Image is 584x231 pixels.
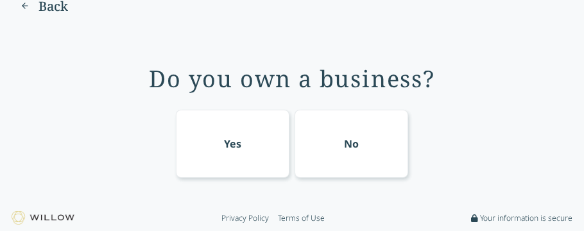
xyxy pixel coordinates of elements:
[344,136,359,151] div: No
[149,66,435,92] div: Do you own a business?
[480,213,572,223] span: Your information is secure
[221,213,269,223] a: Privacy Policy
[12,211,74,225] img: Willow logo
[224,136,241,151] div: Yes
[278,213,325,223] a: Terms of Use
